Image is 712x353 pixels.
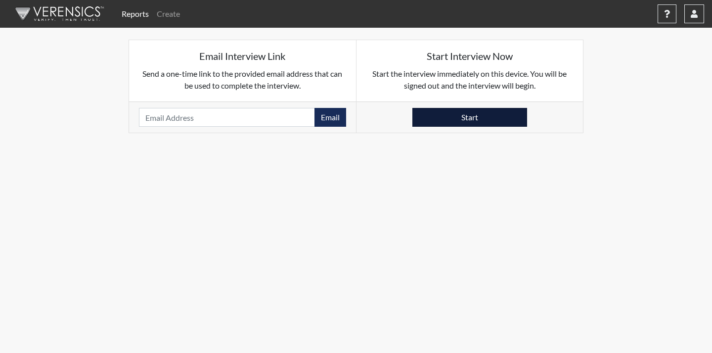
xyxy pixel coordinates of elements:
[314,108,346,127] button: Email
[139,50,346,62] h5: Email Interview Link
[139,108,315,127] input: Email Address
[139,68,346,92] p: Send a one-time link to the provided email address that can be used to complete the interview.
[412,108,527,127] button: Start
[366,50,574,62] h5: Start Interview Now
[118,4,153,24] a: Reports
[153,4,184,24] a: Create
[366,68,574,92] p: Start the interview immediately on this device. You will be signed out and the interview will begin.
